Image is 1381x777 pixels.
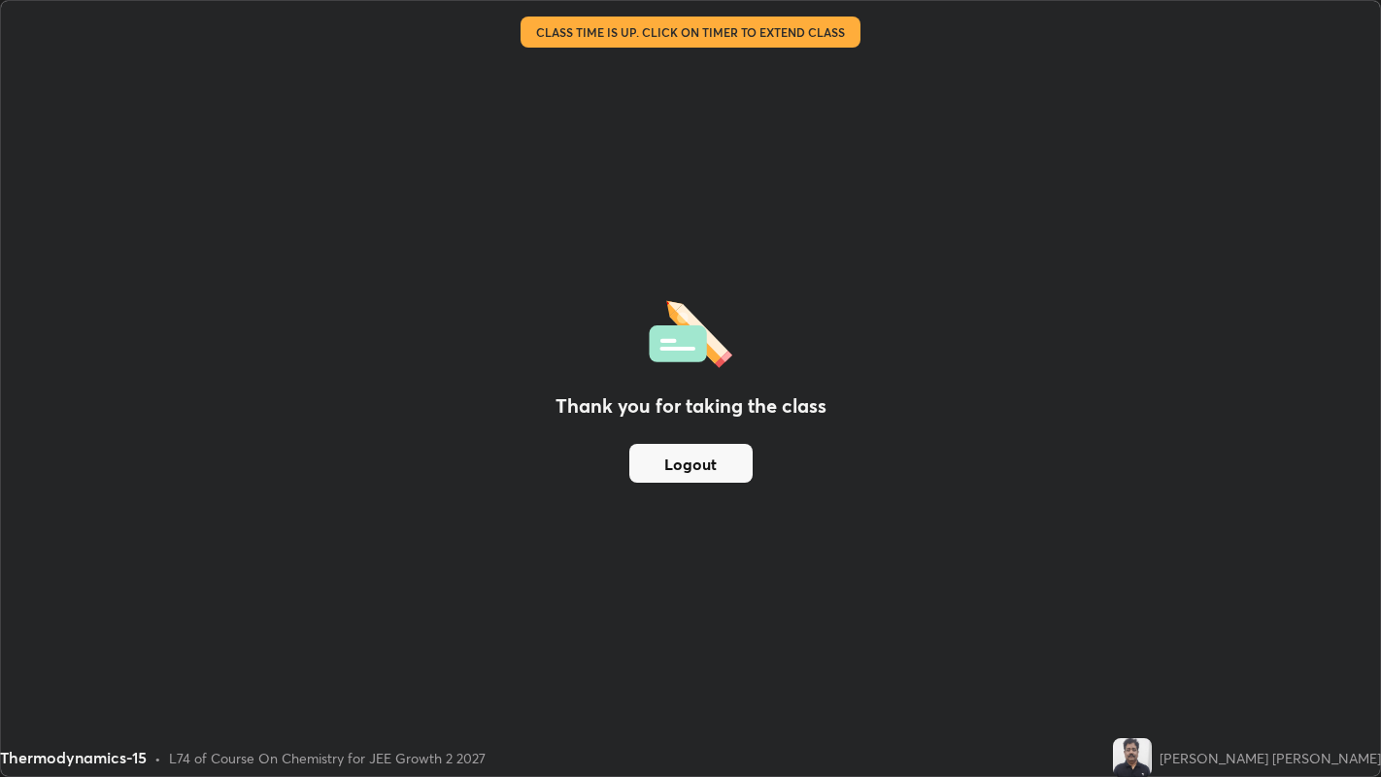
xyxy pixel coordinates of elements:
[649,294,732,368] img: offlineFeedback.1438e8b3.svg
[1113,738,1152,777] img: b65781c8e2534093a3cbb5d1d1b042d9.jpg
[1160,748,1381,768] div: [PERSON_NAME] [PERSON_NAME]
[154,748,161,768] div: •
[169,748,486,768] div: L74 of Course On Chemistry for JEE Growth 2 2027
[629,444,753,483] button: Logout
[556,391,826,421] h2: Thank you for taking the class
